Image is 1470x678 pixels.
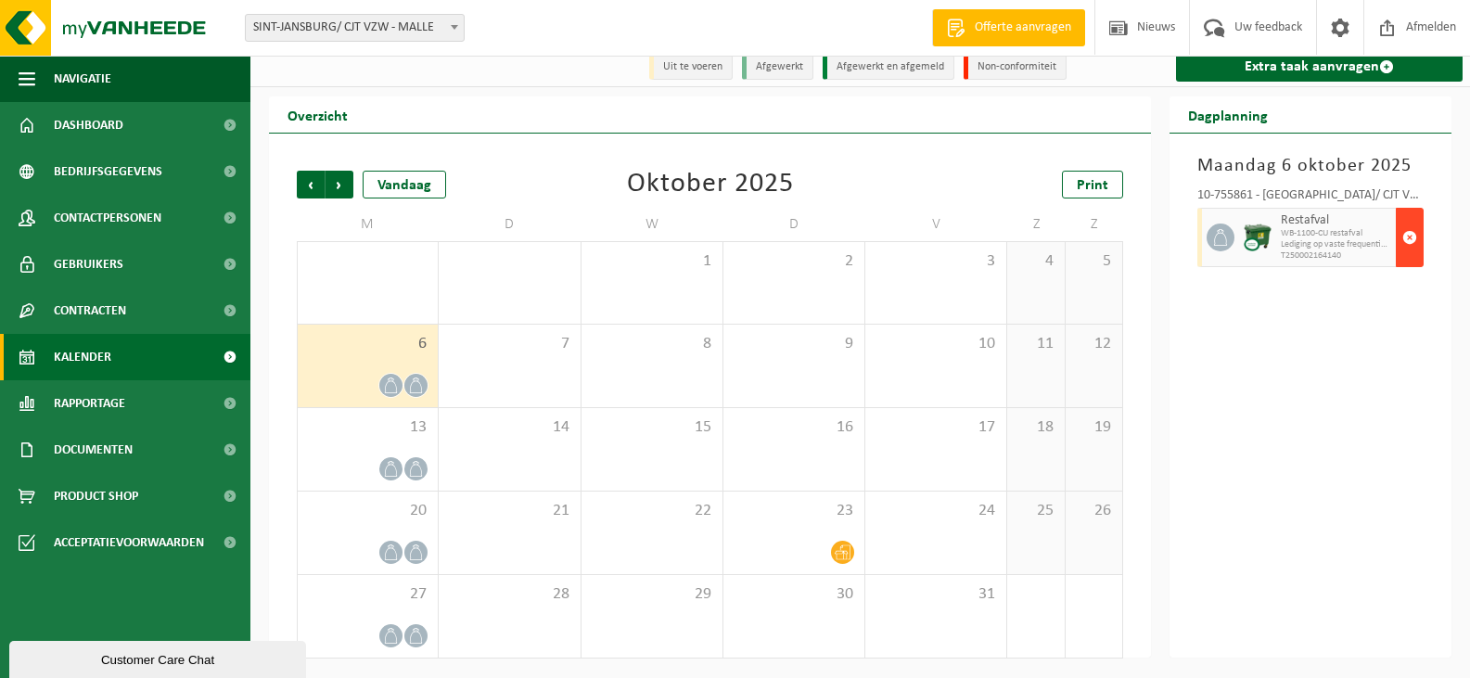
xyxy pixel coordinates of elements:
[1075,334,1113,354] span: 12
[54,241,123,288] span: Gebruikers
[733,251,855,272] span: 2
[9,637,310,678] iframe: chat widget
[591,584,713,605] span: 29
[733,417,855,438] span: 16
[723,208,865,241] td: D
[54,148,162,195] span: Bedrijfsgegevens
[875,501,997,521] span: 24
[591,251,713,272] span: 1
[439,208,581,241] td: D
[1176,52,1463,82] a: Extra taak aanvragen
[591,417,713,438] span: 15
[448,584,570,605] span: 28
[54,195,161,241] span: Contactpersonen
[733,501,855,521] span: 23
[591,501,713,521] span: 22
[1281,239,1391,250] span: Lediging op vaste frequentie (excl. verwerking)
[627,171,794,198] div: Oktober 2025
[1197,152,1424,180] h3: Maandag 6 oktober 2025
[875,584,997,605] span: 31
[1016,251,1055,272] span: 4
[865,208,1007,241] td: V
[1075,417,1113,438] span: 19
[246,15,464,41] span: SINT-JANSBURG/ CJT VZW - MALLE
[733,334,855,354] span: 9
[297,208,439,241] td: M
[649,55,733,80] li: Uit te voeren
[1197,189,1424,208] div: 10-755861 - [GEOGRAPHIC_DATA]/ CJT VZW - MALLE
[875,334,997,354] span: 10
[1077,178,1108,193] span: Print
[326,171,353,198] span: Volgende
[307,584,428,605] span: 27
[1016,334,1055,354] span: 11
[970,19,1076,37] span: Offerte aanvragen
[1281,213,1391,228] span: Restafval
[591,334,713,354] span: 8
[307,334,428,354] span: 6
[448,417,570,438] span: 14
[54,519,204,566] span: Acceptatievoorwaarden
[582,208,723,241] td: W
[964,55,1067,80] li: Non-conformiteit
[448,334,570,354] span: 7
[269,96,366,133] h2: Overzicht
[245,14,465,42] span: SINT-JANSBURG/ CJT VZW - MALLE
[823,55,954,80] li: Afgewerkt en afgemeld
[733,584,855,605] span: 30
[932,9,1085,46] a: Offerte aanvragen
[1075,501,1113,521] span: 26
[875,251,997,272] span: 3
[54,56,111,102] span: Navigatie
[1170,96,1286,133] h2: Dagplanning
[54,473,138,519] span: Product Shop
[1062,171,1123,198] a: Print
[363,171,446,198] div: Vandaag
[307,417,428,438] span: 13
[1281,250,1391,262] span: T250002164140
[1066,208,1123,241] td: Z
[307,501,428,521] span: 20
[448,501,570,521] span: 21
[54,102,123,148] span: Dashboard
[1007,208,1065,241] td: Z
[54,288,126,334] span: Contracten
[742,55,813,80] li: Afgewerkt
[54,334,111,380] span: Kalender
[1016,501,1055,521] span: 25
[1244,224,1272,251] img: WB-1100-CU
[54,427,133,473] span: Documenten
[1281,228,1391,239] span: WB-1100-CU restafval
[54,380,125,427] span: Rapportage
[297,171,325,198] span: Vorige
[1075,251,1113,272] span: 5
[875,417,997,438] span: 17
[1016,417,1055,438] span: 18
